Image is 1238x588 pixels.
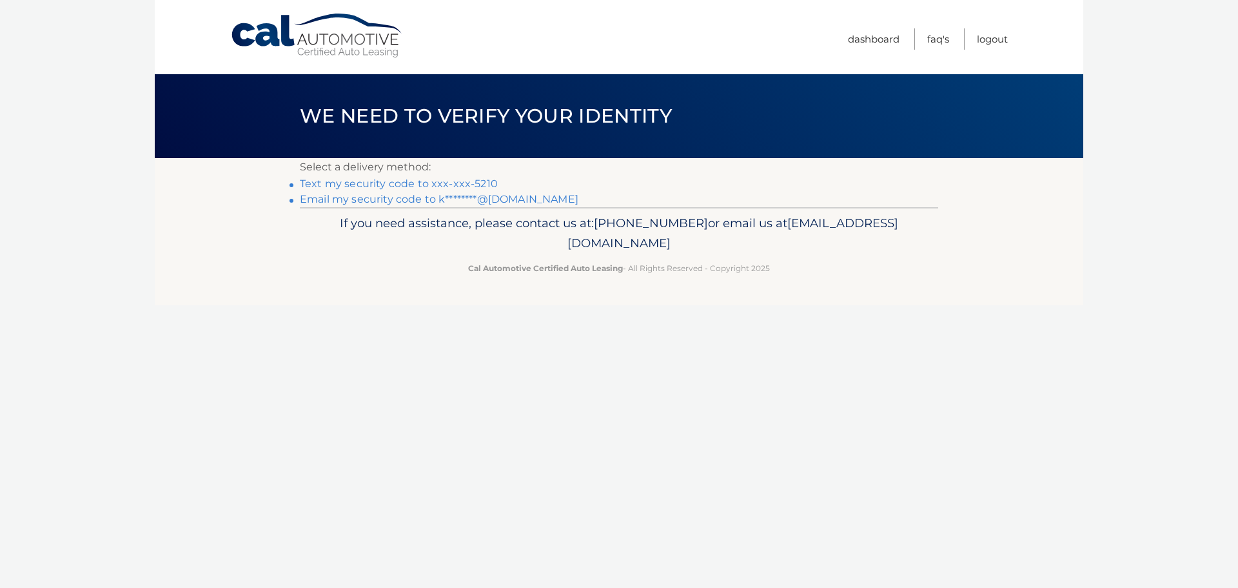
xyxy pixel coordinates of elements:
a: Cal Automotive [230,13,404,59]
a: Dashboard [848,28,899,50]
strong: Cal Automotive Certified Auto Leasing [468,263,623,273]
a: Logout [977,28,1008,50]
p: If you need assistance, please contact us at: or email us at [308,213,930,254]
a: Text my security code to xxx-xxx-5210 [300,177,498,190]
span: We need to verify your identity [300,104,672,128]
a: Email my security code to k********@[DOMAIN_NAME] [300,193,578,205]
span: [PHONE_NUMBER] [594,216,708,230]
p: Select a delivery method: [300,158,938,176]
a: FAQ's [927,28,949,50]
p: - All Rights Reserved - Copyright 2025 [308,261,930,275]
